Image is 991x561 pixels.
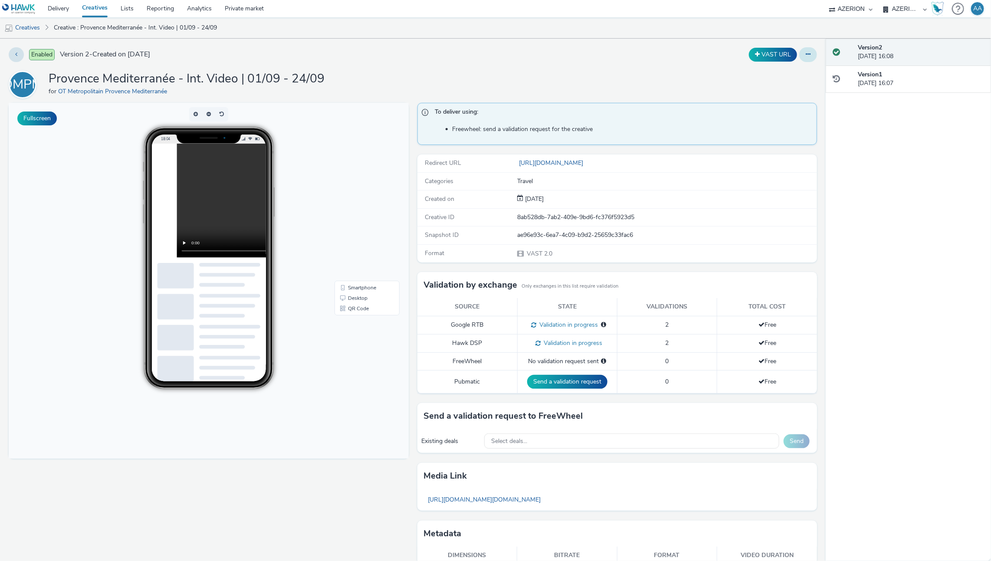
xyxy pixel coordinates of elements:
button: Fullscreen [17,112,57,125]
span: Smartphone [339,182,368,187]
div: AA [973,2,982,15]
span: Validation in progress [536,321,598,329]
a: OMPM [9,80,40,89]
div: Duplicate the creative as a VAST URL [747,48,799,62]
strong: Version 2 [858,43,882,52]
h3: Media link [424,469,467,482]
span: for [49,87,58,95]
span: Free [758,339,776,347]
div: OMPM [3,72,43,97]
button: Send a validation request [527,375,607,389]
div: No validation request sent [522,357,613,366]
span: Enabled [29,49,55,60]
a: [URL][DOMAIN_NAME] [517,159,587,167]
li: Desktop [328,190,389,200]
div: Existing deals [422,437,480,446]
th: Validations [617,298,717,316]
span: 0 [666,377,669,386]
span: 2 [666,339,669,347]
span: Free [758,321,776,329]
span: QR Code [339,203,360,208]
h1: Provence Mediterranée - Int. Video | 01/09 - 24/09 [49,71,325,87]
div: Creation 29 August 2025, 16:07 [523,195,544,203]
div: Please select a deal below and click on Send to send a validation request to FreeWheel. [601,357,606,366]
h3: Metadata [424,527,462,540]
div: [DATE] 16:07 [858,70,984,88]
span: 2 [666,321,669,329]
span: Free [758,377,776,386]
span: Creative ID [425,213,455,221]
span: VAST 2.0 [526,249,552,258]
td: Hawk DSP [417,334,517,352]
span: Free [758,357,776,365]
div: Travel [517,177,817,186]
span: Desktop [339,193,359,198]
button: Send [784,434,810,448]
th: Source [417,298,517,316]
img: undefined Logo [2,3,36,14]
a: Creative : Provence Mediterranée - Int. Video | 01/09 - 24/09 [49,17,221,38]
li: Freewheel: send a validation request for the creative [453,125,813,134]
button: VAST URL [749,48,797,62]
span: Created on [425,195,455,203]
img: mobile [4,24,13,33]
h3: Validation by exchange [424,279,518,292]
a: [URL][DOMAIN_NAME][DOMAIN_NAME] [424,491,545,508]
span: Categories [425,177,454,185]
span: [DATE] [523,195,544,203]
span: Snapshot ID [425,231,459,239]
h3: Send a validation request to FreeWheel [424,410,583,423]
span: 0 [666,357,669,365]
li: QR Code [328,200,389,211]
a: Hawk Academy [931,2,948,16]
span: 18:04 [152,33,162,38]
div: [DATE] 16:08 [858,43,984,61]
span: To deliver using: [435,108,808,119]
span: Select deals... [491,438,527,445]
td: Google RTB [417,316,517,334]
span: Format [425,249,445,257]
span: Version 2 - Created on [DATE] [60,49,150,59]
a: OT Metropolitain Provence Mediterranée [58,87,171,95]
td: Pubmatic [417,370,517,393]
li: Smartphone [328,180,389,190]
th: State [517,298,617,316]
span: Validation in progress [541,339,602,347]
strong: Version 1 [858,70,882,79]
td: FreeWheel [417,352,517,370]
small: Only exchanges in this list require validation [522,283,619,290]
span: Redirect URL [425,159,462,167]
img: Hawk Academy [931,2,944,16]
div: 8ab528db-7ab2-409e-9bd6-fc376f5923d5 [517,213,817,222]
div: ae96e93c-6ea7-4c09-b9d2-25659c33fac6 [517,231,817,239]
th: Total cost [717,298,817,316]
